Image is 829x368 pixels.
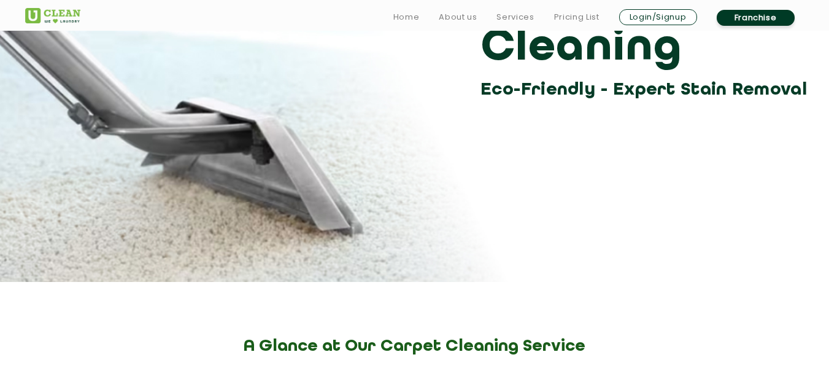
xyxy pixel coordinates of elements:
h3: Eco-Friendly - Expert Stain Removal [480,76,814,104]
a: Pricing List [554,10,600,25]
a: Services [496,10,534,25]
a: Login/Signup [619,9,697,25]
a: Home [393,10,420,25]
img: UClean Laundry and Dry Cleaning [25,8,80,23]
a: About us [439,10,477,25]
a: Franchise [717,10,795,26]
